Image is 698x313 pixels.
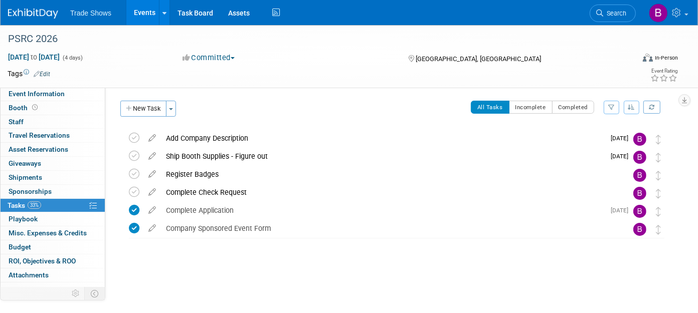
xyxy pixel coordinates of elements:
[1,254,105,268] a: ROI, Objectives & ROO
[62,55,83,61] span: (4 days)
[67,287,85,300] td: Personalize Event Tab Strip
[143,152,161,161] a: edit
[656,153,661,162] i: Move task
[9,159,41,167] span: Giveaways
[1,199,105,212] a: Tasks33%
[633,169,646,182] img: Becca Rensi
[1,240,105,254] a: Budget
[9,257,76,265] span: ROI, Objectives & ROO
[649,4,668,23] img: Becca Rensi
[643,54,653,62] img: Format-Inperson.png
[9,271,49,279] span: Attachments
[28,201,41,209] span: 33%
[1,171,105,184] a: Shipments
[9,243,31,251] span: Budget
[471,101,509,114] button: All Tasks
[9,104,40,112] span: Booth
[179,53,239,63] button: Committed
[654,54,678,62] div: In-Person
[552,101,595,114] button: Completed
[1,282,105,296] a: more
[120,101,166,117] button: New Task
[9,90,65,98] span: Event Information
[8,53,60,62] span: [DATE] [DATE]
[143,224,161,233] a: edit
[9,118,24,126] span: Staff
[143,188,161,197] a: edit
[1,101,105,115] a: Booth
[34,71,50,78] a: Edit
[633,151,646,164] img: Becca Rensi
[29,53,39,61] span: to
[9,229,87,237] span: Misc. Expenses & Credits
[603,10,626,17] span: Search
[1,212,105,226] a: Playbook
[161,148,605,165] div: Ship Booth Supplies - Figure out
[9,215,38,223] span: Playbook
[656,189,661,198] i: Move task
[30,104,40,111] span: Booth not reserved yet
[9,187,52,195] span: Sponsorships
[611,153,633,160] span: [DATE]
[70,9,111,17] span: Trade Shows
[1,157,105,170] a: Giveaways
[9,131,70,139] span: Travel Reservations
[143,206,161,215] a: edit
[161,220,613,237] div: Company Sponsored Event Form
[1,87,105,101] a: Event Information
[611,207,633,214] span: [DATE]
[656,225,661,234] i: Move task
[161,130,605,147] div: Add Company Description
[416,55,541,63] span: [GEOGRAPHIC_DATA], [GEOGRAPHIC_DATA]
[8,69,50,79] td: Tags
[633,205,646,218] img: Becca Rensi
[611,135,633,142] span: [DATE]
[643,101,660,114] a: Refresh
[633,133,646,146] img: Becca Rensi
[656,171,661,180] i: Move task
[8,201,41,209] span: Tasks
[590,5,636,22] a: Search
[633,187,646,200] img: Becca Rensi
[9,173,42,181] span: Shipments
[85,287,105,300] td: Toggle Event Tabs
[650,69,677,74] div: Event Rating
[1,129,105,142] a: Travel Reservations
[161,166,613,183] div: Register Badges
[656,135,661,144] i: Move task
[161,202,605,219] div: Complete Application
[7,285,23,293] span: more
[9,145,68,153] span: Asset Reservations
[5,30,621,48] div: PSRC 2026
[8,9,58,19] img: ExhibitDay
[1,115,105,129] a: Staff
[633,223,646,236] img: Becca Rensi
[143,134,161,143] a: edit
[656,207,661,216] i: Move task
[1,143,105,156] a: Asset Reservations
[143,170,161,179] a: edit
[1,185,105,198] a: Sponsorships
[579,52,678,67] div: Event Format
[161,184,613,201] div: Complete Check Request
[1,226,105,240] a: Misc. Expenses & Credits
[509,101,553,114] button: Incomplete
[1,268,105,282] a: Attachments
